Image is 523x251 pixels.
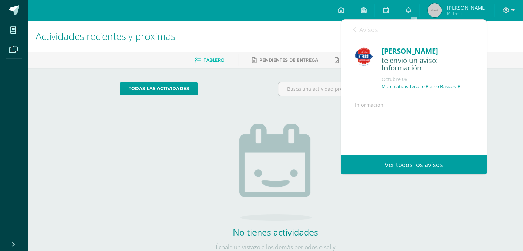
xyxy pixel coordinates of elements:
[259,57,318,63] span: Pendientes de entrega
[447,10,486,16] span: Mi Perfil
[382,56,473,73] div: te envió un aviso: Información
[120,82,198,95] a: todas las Actividades
[204,57,224,63] span: Tablero
[195,55,224,66] a: Tablero
[278,82,431,96] input: Busca una actividad próxima aquí...
[252,55,318,66] a: Pendientes de entrega
[359,25,378,34] span: Avisos
[447,4,486,11] span: [PERSON_NAME]
[341,155,487,174] a: Ver todos los avisos
[428,3,442,17] img: 45x45
[382,46,473,56] div: [PERSON_NAME]
[207,226,344,238] h2: No tienes actividades
[382,76,473,83] div: Octubre 08
[355,47,373,66] img: e662a9b382d8af80a146c63e83b9426b.png
[355,101,473,182] div: Información
[335,55,372,66] a: Entregadas
[36,30,175,43] span: Actividades recientes y próximas
[382,84,462,89] p: Matemáticas Tercero Básico Basicos 'B'
[239,124,312,221] img: no_activities.png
